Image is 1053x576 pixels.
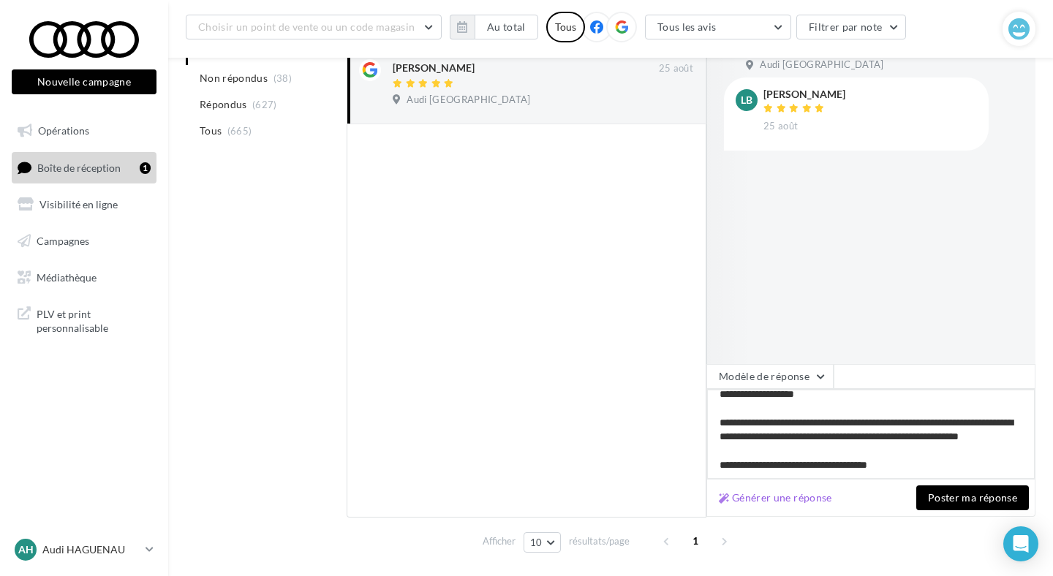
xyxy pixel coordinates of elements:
[9,262,159,293] a: Médiathèque
[713,489,838,507] button: Générer une réponse
[12,69,156,94] button: Nouvelle campagne
[18,542,34,557] span: AH
[763,89,845,99] div: [PERSON_NAME]
[706,364,834,389] button: Modèle de réponse
[252,99,277,110] span: (627)
[796,15,907,39] button: Filtrer par note
[393,61,475,75] div: [PERSON_NAME]
[37,270,97,283] span: Médiathèque
[450,15,538,39] button: Au total
[741,93,752,107] span: lb
[760,58,883,72] span: Audi [GEOGRAPHIC_DATA]
[37,161,121,173] span: Boîte de réception
[227,125,252,137] span: (665)
[9,152,159,183] a: Boîte de réception1
[38,124,89,137] span: Opérations
[42,542,140,557] p: Audi HAGUENAU
[763,120,798,133] span: 25 août
[9,226,159,257] a: Campagnes
[198,20,415,33] span: Choisir un point de vente ou un code magasin
[659,62,693,75] span: 25 août
[407,94,530,107] span: Audi [GEOGRAPHIC_DATA]
[530,537,543,548] span: 10
[1003,526,1038,561] div: Open Intercom Messenger
[524,532,561,553] button: 10
[9,298,159,341] a: PLV et print personnalisable
[9,189,159,220] a: Visibilité en ligne
[12,536,156,564] a: AH Audi HAGUENAU
[546,12,585,42] div: Tous
[39,198,118,211] span: Visibilité en ligne
[186,15,442,39] button: Choisir un point de vente ou un code magasin
[645,15,791,39] button: Tous les avis
[37,235,89,247] span: Campagnes
[569,534,630,548] span: résultats/page
[475,15,538,39] button: Au total
[273,72,292,84] span: (38)
[200,97,247,112] span: Répondus
[200,71,268,86] span: Non répondus
[200,124,222,138] span: Tous
[37,304,151,336] span: PLV et print personnalisable
[483,534,516,548] span: Afficher
[9,115,159,146] a: Opérations
[916,485,1029,510] button: Poster ma réponse
[140,162,151,174] div: 1
[657,20,717,33] span: Tous les avis
[684,529,707,553] span: 1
